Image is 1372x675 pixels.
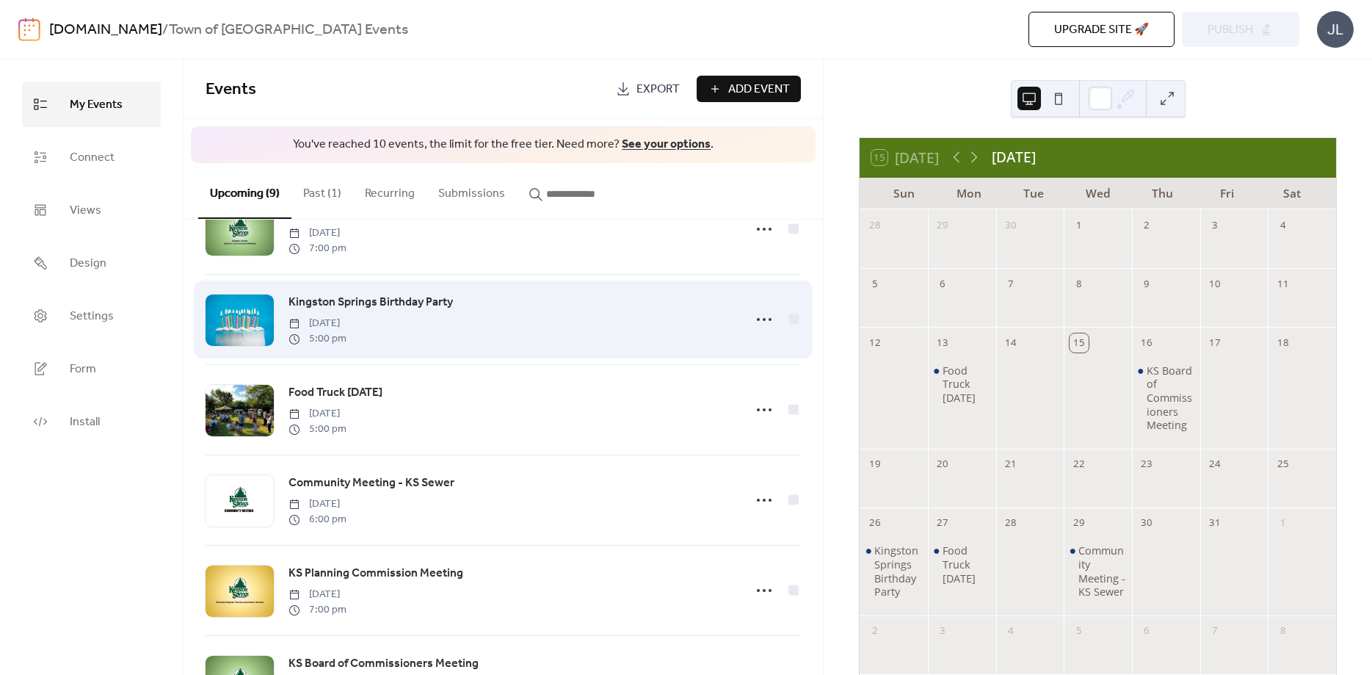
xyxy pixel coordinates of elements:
div: 30 [1001,216,1020,235]
a: KS Planning Commission Meeting [288,564,463,583]
div: 17 [1205,333,1224,353]
a: Connect [22,134,161,180]
span: Kingston Springs Birthday Party [288,294,453,311]
div: Thu [1130,178,1195,209]
a: Kingston Springs Birthday Party [288,293,453,312]
div: 31 [1205,513,1224,533]
div: 20 [933,455,952,474]
div: 28 [1001,513,1020,533]
div: 12 [865,333,885,353]
span: KS Board of Commissioners Meeting [288,655,479,673]
div: Food Truck Monday [928,544,996,585]
button: Upgrade site 🚀 [1028,12,1175,47]
span: 7:00 pm [288,602,346,618]
div: Food Truck [DATE] [943,544,990,585]
a: Food Truck [DATE] [288,383,382,403]
button: Recurring [353,163,427,217]
b: Town of [GEOGRAPHIC_DATA] Events [169,16,408,44]
div: 16 [1137,333,1156,353]
div: 6 [933,275,952,294]
span: Export [636,81,680,98]
div: 2 [1137,216,1156,235]
a: Export [605,76,691,102]
a: My Events [22,82,161,127]
div: 15 [1070,333,1089,353]
div: Sat [1260,178,1324,209]
a: Views [22,187,161,233]
div: 23 [1137,455,1156,474]
a: [DOMAIN_NAME] [49,16,162,44]
div: Wed [1066,178,1130,209]
a: See your options [622,133,711,156]
span: Form [70,358,96,381]
span: Design [70,252,106,275]
span: Connect [70,146,115,170]
div: 19 [865,455,885,474]
span: [DATE] [288,225,346,241]
span: Events [206,73,256,106]
div: 29 [933,216,952,235]
a: Community Meeting - KS Sewer [288,474,454,493]
a: KS Board of Commissioners Meeting [288,654,479,674]
div: Sun [871,178,936,209]
span: Install [70,411,100,434]
button: Submissions [427,163,517,217]
span: [DATE] [288,316,346,331]
span: Community Meeting - KS Sewer [288,474,454,492]
a: Form [22,346,161,391]
b: / [162,16,169,44]
span: Upgrade site 🚀 [1054,21,1149,39]
div: 21 [1001,455,1020,474]
div: 26 [865,513,885,533]
a: Settings [22,293,161,339]
button: Past (1) [291,163,353,217]
div: JL [1317,11,1354,48]
span: [DATE] [288,587,346,602]
div: Food Truck Monday [928,364,996,405]
div: 24 [1205,455,1224,474]
div: 10 [1205,275,1224,294]
div: Mon [936,178,1001,209]
a: Design [22,240,161,286]
span: Settings [70,305,114,328]
div: 30 [1137,513,1156,533]
span: Food Truck [DATE] [288,384,382,402]
div: 1 [1274,513,1293,533]
div: KS Board of Commissioners Meeting [1147,364,1194,433]
div: 8 [1274,621,1293,640]
div: 1 [1070,216,1089,235]
div: 13 [933,333,952,353]
div: 7 [1205,621,1224,640]
div: KS Board of Commissioners Meeting [1132,364,1200,433]
div: 3 [933,621,952,640]
div: 22 [1070,455,1089,474]
div: 9 [1137,275,1156,294]
div: 8 [1070,275,1089,294]
div: [DATE] [992,147,1036,168]
div: 28 [865,216,885,235]
div: 5 [1070,621,1089,640]
div: Food Truck [DATE] [943,364,990,405]
span: 6:00 pm [288,512,346,527]
span: 5:00 pm [288,331,346,347]
span: Views [70,199,101,223]
div: Community Meeting - KS Sewer [1078,544,1126,599]
div: Community Meeting - KS Sewer [1064,544,1132,599]
div: 4 [1001,621,1020,640]
span: My Events [70,93,123,117]
div: Tue [1001,178,1066,209]
div: 6 [1137,621,1156,640]
span: You've reached 10 events, the limit for the free tier. Need more? . [206,137,801,153]
div: 18 [1274,333,1293,353]
span: 5:00 pm [288,422,346,437]
div: Fri [1195,178,1260,209]
a: Install [22,399,161,444]
div: 5 [865,275,885,294]
span: [DATE] [288,406,346,422]
div: Kingston Springs Birthday Party [860,544,928,599]
div: 27 [933,513,952,533]
div: 29 [1070,513,1089,533]
div: 14 [1001,333,1020,353]
span: 7:00 pm [288,241,346,256]
div: 2 [865,621,885,640]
